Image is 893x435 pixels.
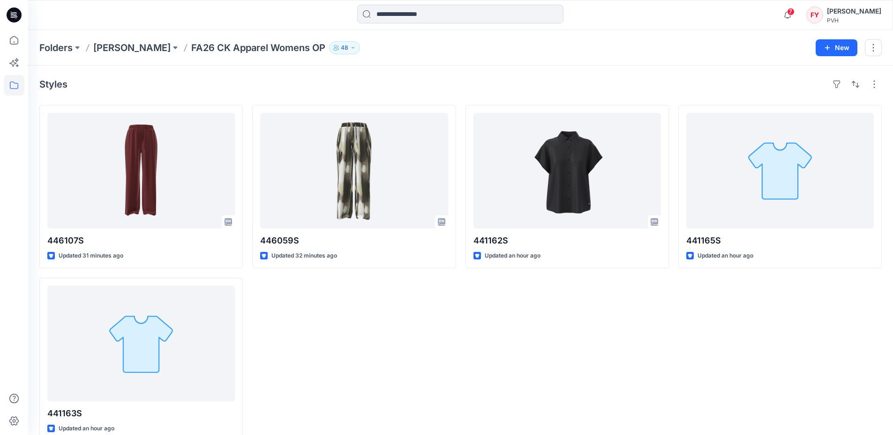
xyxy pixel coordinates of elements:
[260,234,448,247] p: 446059S
[47,286,235,401] a: 441163S
[806,7,823,23] div: FY
[260,113,448,229] a: 446059S
[329,41,360,54] button: 48
[473,234,661,247] p: 441162S
[59,424,114,434] p: Updated an hour ago
[341,43,348,53] p: 48
[47,113,235,229] a: 446107S
[93,41,171,54] a: [PERSON_NAME]
[787,8,795,15] span: 7
[485,251,540,261] p: Updated an hour ago
[686,234,874,247] p: 441165S
[686,113,874,229] a: 441165S
[59,251,123,261] p: Updated 31 minutes ago
[698,251,753,261] p: Updated an hour ago
[827,6,881,17] div: [PERSON_NAME]
[271,251,337,261] p: Updated 32 minutes ago
[39,79,68,90] h4: Styles
[47,407,235,420] p: 441163S
[39,41,73,54] a: Folders
[191,41,325,54] p: FA26 CK Apparel Womens OP
[816,39,857,56] button: New
[827,17,881,24] div: PVH
[47,234,235,247] p: 446107S
[473,113,661,229] a: 441162S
